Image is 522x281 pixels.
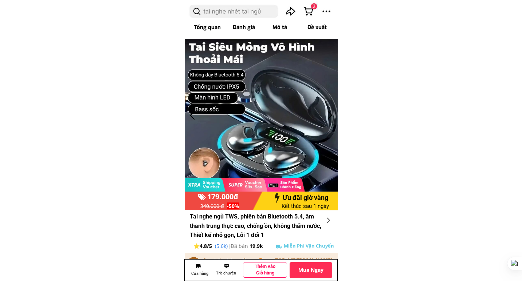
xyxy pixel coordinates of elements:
[215,242,228,249] span: (5.6k)
[197,257,253,265] div: Sản phẩm hàng đầu
[283,242,335,250] div: Miễn Phí Vận Chuyển
[200,242,212,249] span: 4.8/5
[248,263,282,276] h1: Thêm vào Giỏ hàng
[290,262,332,278] p: Mua Ngay
[297,23,338,32] h3: Đề xuất
[259,23,301,32] h3: Mô tả
[201,191,244,202] div: 179.000đ
[197,202,227,210] div: 340.000 đ
[190,270,210,277] h1: Cửa hàng
[270,256,338,273] div: TOP 1 [PERSON_NAME] bán chạy
[231,242,248,249] span: Đã bán
[187,23,228,32] h3: Tổng quan
[190,212,323,240] div: Tai nghe ngủ TWS, phiên bản Bluetooth 5.4, âm thanh trung thực cao, chống ồn, không thấm nước, Th...
[214,270,238,277] h1: Trò chuyện
[187,242,271,250] div: |
[250,242,263,249] span: 19,9k
[193,242,200,249] span: ⭐
[227,202,239,209] span: -50%
[278,202,333,210] div: Kết thúc sau 1 ngày
[223,23,264,32] h3: Đánh giá
[275,193,335,203] div: Ưu đãi giờ vàng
